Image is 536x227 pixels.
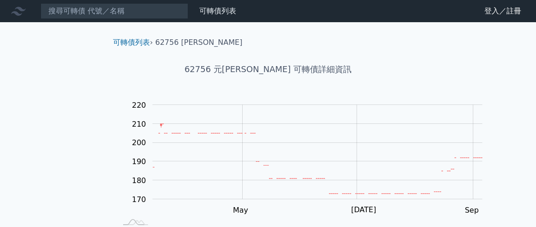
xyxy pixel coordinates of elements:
[465,206,479,215] tspan: Sep
[132,195,146,204] tspan: 170
[132,120,146,129] tspan: 210
[351,205,376,214] tspan: [DATE]
[113,38,150,47] a: 可轉債列表
[127,101,496,215] g: Chart
[132,138,146,147] tspan: 200
[113,37,153,48] li: ›
[132,157,146,166] tspan: 190
[199,6,236,15] a: 可轉債列表
[155,37,243,48] li: 62756 [PERSON_NAME]
[477,4,529,18] a: 登入／註冊
[106,63,430,76] h1: 62756 元[PERSON_NAME] 可轉債詳細資訊
[132,176,146,185] tspan: 180
[233,206,248,215] tspan: May
[132,101,146,110] tspan: 220
[41,3,188,19] input: 搜尋可轉債 代號／名稱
